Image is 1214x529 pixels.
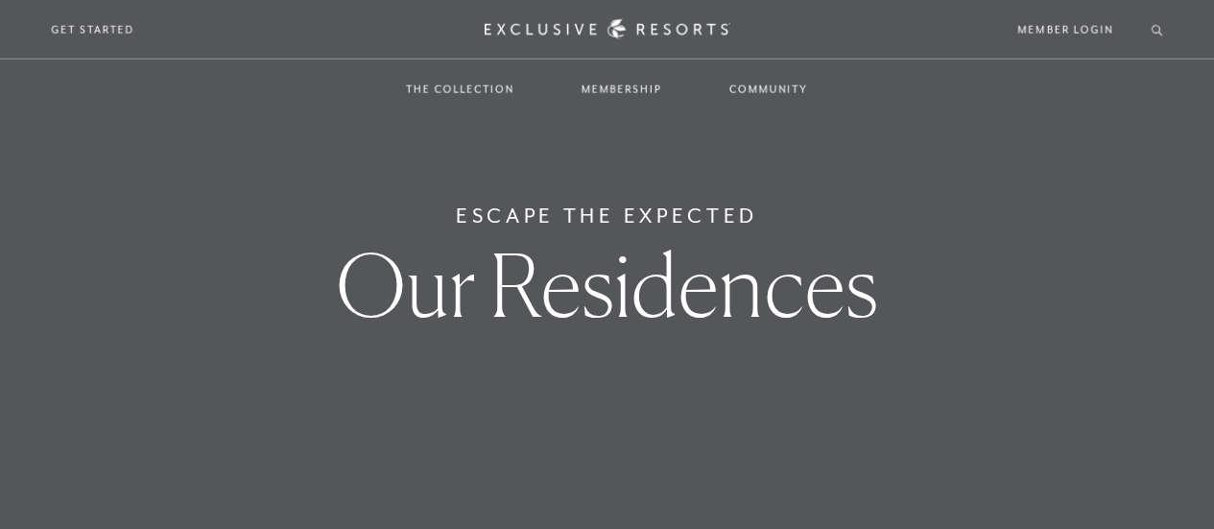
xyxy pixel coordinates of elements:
[387,61,534,117] a: The Collection
[336,242,878,328] h1: Our Residences
[51,21,134,38] a: Get Started
[456,201,758,231] h6: Escape The Expected
[562,61,681,117] a: Membership
[1018,21,1113,38] a: Member Login
[710,61,827,117] a: Community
